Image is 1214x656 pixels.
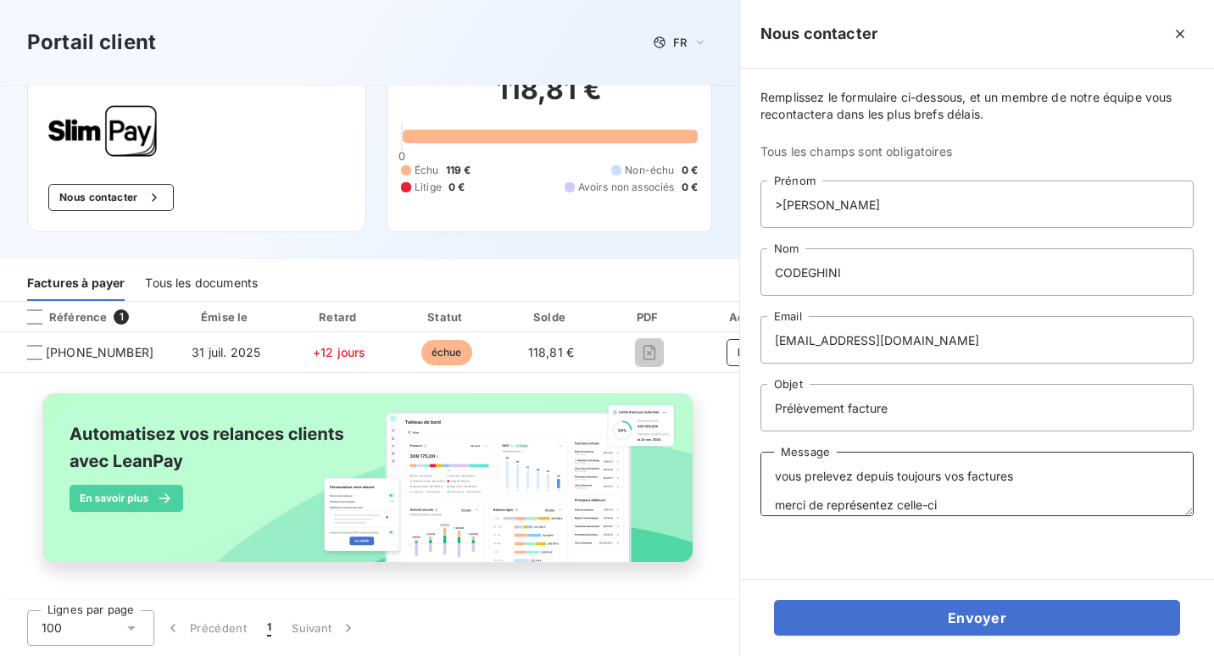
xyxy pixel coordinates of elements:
[699,309,806,325] div: Actions
[673,36,687,49] span: FR
[46,344,153,361] span: [PHONE_NUMBER]
[415,163,439,178] span: Échu
[27,265,125,301] div: Factures à payer
[774,600,1180,636] button: Envoyer
[760,452,1194,516] textarea: Bonjour, vous prelevez depuis toujours vos factures merci de représentez celle-ci cordialement
[48,184,174,211] button: Nous contacter
[760,89,1194,123] span: Remplissez le formulaire ci-dessous, et un membre de notre équipe vous recontactera dans les plus...
[170,309,281,325] div: Émise le
[682,180,698,195] span: 0 €
[760,181,1194,228] input: placeholder
[401,73,698,124] h2: 118,81 €
[281,610,367,646] button: Suivant
[145,265,258,301] div: Tous les documents
[398,149,405,163] span: 0
[625,163,674,178] span: Non-échu
[446,163,471,178] span: 119 €
[760,22,877,46] h5: Nous contacter
[14,309,107,325] div: Référence
[267,620,271,637] span: 1
[606,309,692,325] div: PDF
[503,309,599,325] div: Solde
[27,383,712,592] img: banner
[257,610,281,646] button: 1
[421,340,472,365] span: échue
[727,339,779,366] button: Payer
[760,316,1194,364] input: placeholder
[42,620,62,637] span: 100
[313,345,365,359] span: +12 jours
[27,27,156,58] h3: Portail client
[192,345,260,359] span: 31 juil. 2025
[682,163,698,178] span: 0 €
[288,309,390,325] div: Retard
[528,345,574,359] span: 118,81 €
[760,384,1194,431] input: placeholder
[48,105,157,157] img: Company logo
[114,309,129,325] span: 1
[578,180,675,195] span: Avoirs non associés
[760,248,1194,296] input: placeholder
[760,143,1194,160] span: Tous les champs sont obligatoires
[415,180,442,195] span: Litige
[448,180,465,195] span: 0 €
[154,610,257,646] button: Précédent
[397,309,496,325] div: Statut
